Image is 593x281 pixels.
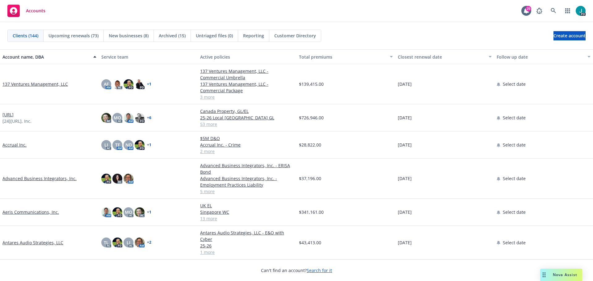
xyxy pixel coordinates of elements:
a: Search for it [307,267,332,273]
a: Report a Bug [533,5,545,17]
a: 53 more [200,121,294,127]
a: 1 more [200,249,294,255]
a: 3 more [200,94,294,100]
a: 137 Ventures Management, LLC - Commercial Umbrella [200,68,294,81]
a: 25-26 [200,242,294,249]
a: Aeris Communications, Inc. [2,209,59,215]
a: Antares Audio Strategies, LLC - E&O with Cyber [200,229,294,242]
img: photo [101,207,111,217]
img: photo [576,6,586,16]
span: Select date [503,114,526,121]
span: $726,946.00 [299,114,324,121]
img: photo [112,238,122,247]
button: Closest renewal date [395,49,494,64]
div: Active policies [200,54,294,60]
span: Reporting [243,32,264,39]
a: $5M D&O [200,135,294,142]
div: Account name, DBA [2,54,90,60]
span: [DATE] [398,209,412,215]
div: Total premiums [299,54,386,60]
span: [DATE] [398,114,412,121]
span: ND [125,142,132,148]
div: Drag to move [540,269,548,281]
span: Upcoming renewals (73) [48,32,99,39]
a: UK EL [200,202,294,209]
span: MQ [125,209,132,215]
div: 29 [526,6,531,11]
img: photo [112,79,122,89]
div: Service team [101,54,195,60]
span: Select date [503,81,526,87]
span: Clients (144) [13,32,38,39]
img: photo [101,113,111,123]
a: Singapore WC [200,209,294,215]
span: [DATE] [398,239,412,246]
a: Search [547,5,560,17]
span: [DATE] [398,175,412,182]
span: New businesses (8) [109,32,149,39]
button: Follow up date [494,49,593,64]
img: photo [112,207,122,217]
a: + 6 [147,116,151,120]
a: 137 Ventures Management, LLC [2,81,68,87]
span: $139,415.00 [299,81,324,87]
button: Total premiums [296,49,395,64]
span: Select date [503,175,526,182]
img: photo [135,207,145,217]
img: photo [124,79,133,89]
span: $341,161.00 [299,209,324,215]
a: Accrual Inc. [2,142,27,148]
span: Can't find an account? [261,267,332,274]
img: photo [124,174,133,184]
div: Follow up date [497,54,584,60]
a: Advanced Business Integrators, Inc. - ERISA Bond [200,162,294,175]
span: Accounts [26,8,45,13]
button: Nova Assist [540,269,582,281]
a: Antares Audio Strategies, LLC [2,239,63,246]
a: 2 more [200,148,294,155]
span: [DATE] [398,81,412,87]
a: Advanced Business Integrators, Inc. - Employment Practices Liability [200,175,294,188]
span: Nova Assist [553,272,577,277]
a: [URL] [2,111,14,118]
img: photo [112,174,122,184]
button: Service team [99,49,198,64]
a: 137 Ventures Management, LLC - Commercial Package [200,81,294,94]
span: Select date [503,209,526,215]
img: photo [135,79,145,89]
img: photo [124,113,133,123]
a: Canada Property, GL/EL [200,108,294,114]
a: 13 more [200,215,294,222]
a: + 1 [147,210,151,214]
span: $28,822.00 [299,142,321,148]
span: TL [104,239,109,246]
span: Create account [553,30,586,42]
a: Accrual Inc. - Crime [200,142,294,148]
span: $43,413.00 [299,239,321,246]
a: 25-26 Local [GEOGRAPHIC_DATA] GL [200,114,294,121]
span: LI [104,142,108,148]
span: Select date [503,142,526,148]
a: Advanced Business Integrators, Inc. [2,175,77,182]
a: + 2 [147,241,151,244]
a: Create account [553,31,586,40]
span: Customer Directory [274,32,316,39]
span: $37,196.00 [299,175,321,182]
a: + 1 [147,82,151,86]
span: [24][URL], Inc. [2,118,32,124]
span: AF [104,81,109,87]
img: photo [135,238,145,247]
a: + 1 [147,143,151,147]
span: LI [127,239,130,246]
img: photo [135,113,145,123]
span: [DATE] [398,142,412,148]
img: photo [135,140,145,150]
span: Untriaged files (0) [196,32,233,39]
img: photo [101,174,111,184]
button: Active policies [198,49,296,64]
span: MQ [114,114,121,121]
